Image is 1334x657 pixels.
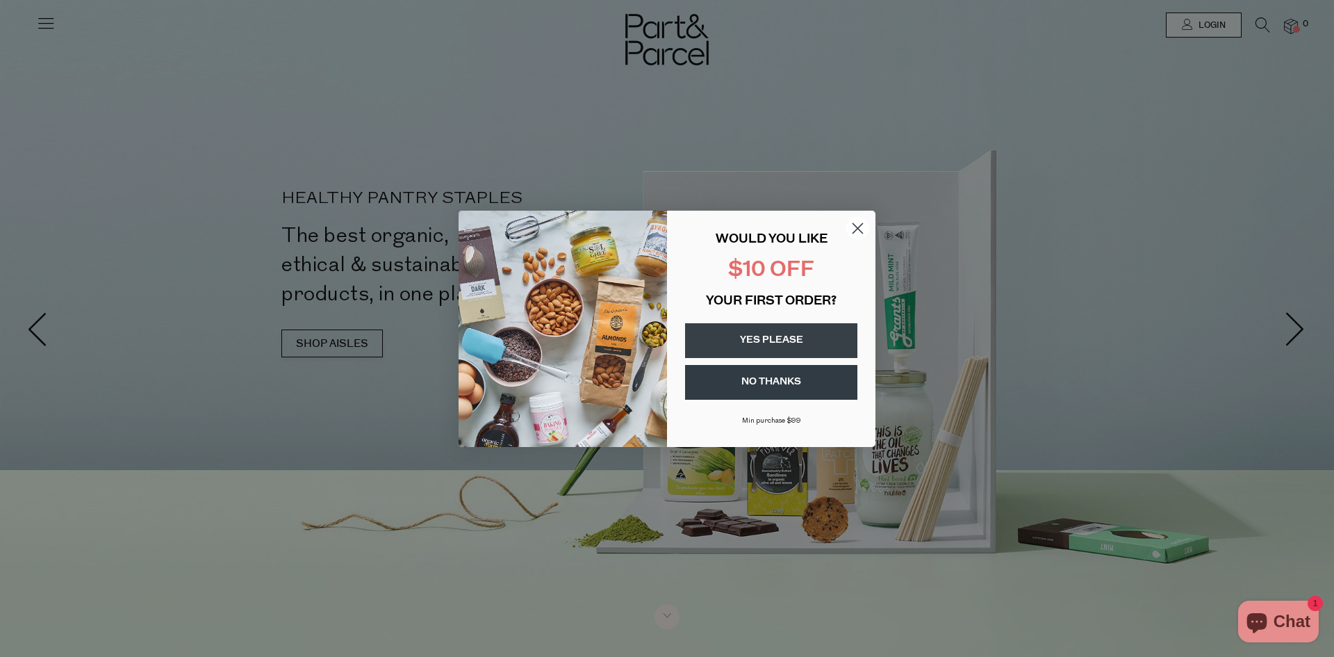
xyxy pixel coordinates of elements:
[728,260,814,282] span: $10 OFF
[1234,601,1323,646] inbox-online-store-chat: Shopify online store chat
[846,216,870,241] button: Close dialog
[716,234,827,246] span: WOULD YOU LIKE
[742,417,801,425] span: Min purchase $99
[685,323,857,358] button: YES PLEASE
[459,211,667,447] img: 43fba0fb-7538-40bc-babb-ffb1a4d097bc.jpeg
[685,365,857,400] button: NO THANKS
[706,295,837,308] span: YOUR FIRST ORDER?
